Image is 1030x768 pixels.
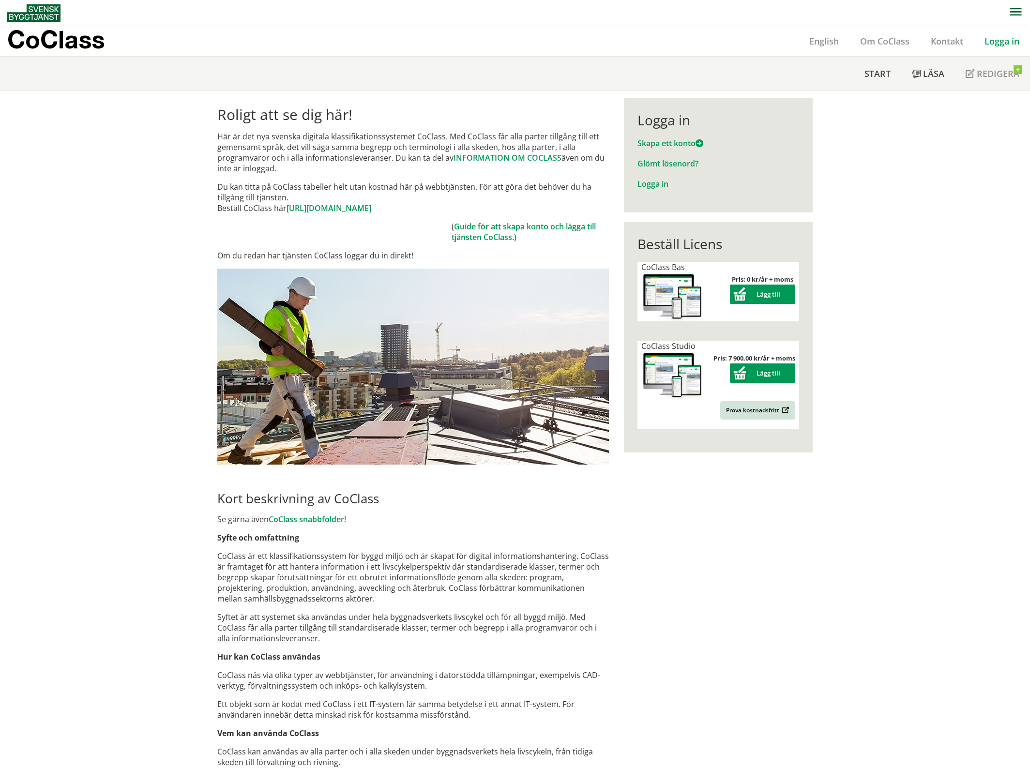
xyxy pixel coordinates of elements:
a: [URL][DOMAIN_NAME] [287,203,371,213]
a: Guide för att skapa konto och lägga till tjänsten CoClass [452,221,596,242]
img: coclass-license.jpg [641,272,703,321]
p: Här är det nya svenska digitala klassifikationssystemet CoClass. Med CoClass får alla parter till... [217,131,609,174]
strong: Hur kan CoClass användas [217,651,320,662]
a: Logga in [974,35,1030,47]
h1: Roligt att se dig här! [217,106,609,123]
a: INFORMATION OM COCLASS [454,152,561,163]
a: Lägg till [730,369,795,377]
td: ( .) [452,221,609,242]
a: Skapa ett konto [637,138,703,149]
img: Svensk Byggtjänst [7,4,61,22]
a: Kontakt [920,35,974,47]
p: Om du redan har tjänsten CoClass loggar du in direkt! [217,250,609,261]
p: Syftet är att systemet ska användas under hela byggnadsverkets livscykel och för all byggd miljö.... [217,612,609,644]
a: English [799,35,849,47]
p: CoClass [7,34,105,45]
strong: Pris: 0 kr/år + moms [732,275,793,284]
p: Se gärna även ! [217,514,609,525]
img: Outbound.png [780,407,789,414]
span: Start [864,68,891,79]
strong: Syfte och omfattning [217,532,299,543]
div: Logga in [637,112,799,128]
p: CoClass kan användas av alla parter och i alla skeden under byggnadsverkets hela livscykeln, från... [217,746,609,768]
a: Start [854,57,901,90]
a: Glömt lösenord? [637,158,698,169]
button: Lägg till [730,285,795,304]
a: Lägg till [730,290,795,299]
h2: Kort beskrivning av CoClass [217,491,609,506]
img: coclass-license.jpg [641,351,703,400]
p: Ett objekt som är kodat med CoClass i ett IT-system får samma betydelse i ett annat IT-system. Fö... [217,699,609,720]
span: Läsa [923,68,944,79]
p: CoClass är ett klassifikationssystem för byggd miljö och är skapat för digital informationshanter... [217,551,609,604]
a: Logga in [637,179,668,189]
div: Beställ Licens [637,236,799,252]
span: CoClass Studio [641,341,696,351]
a: Läsa [901,57,955,90]
a: CoClass [7,26,125,56]
a: Prova kostnadsfritt [720,401,795,420]
span: CoClass Bas [641,262,685,272]
strong: Pris: 7 900,00 kr/år + moms [713,354,795,362]
a: Om CoClass [849,35,920,47]
p: CoClass nås via olika typer av webbtjänster, för användning i datorstödda tillämpningar, exempelv... [217,670,609,691]
button: Lägg till [730,363,795,383]
a: CoClass snabbfolder [269,514,344,525]
strong: Vem kan använda CoClass [217,728,319,738]
p: Du kan titta på CoClass tabeller helt utan kostnad här på webbtjänsten. För att göra det behöver ... [217,181,609,213]
img: login.jpg [217,269,609,465]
